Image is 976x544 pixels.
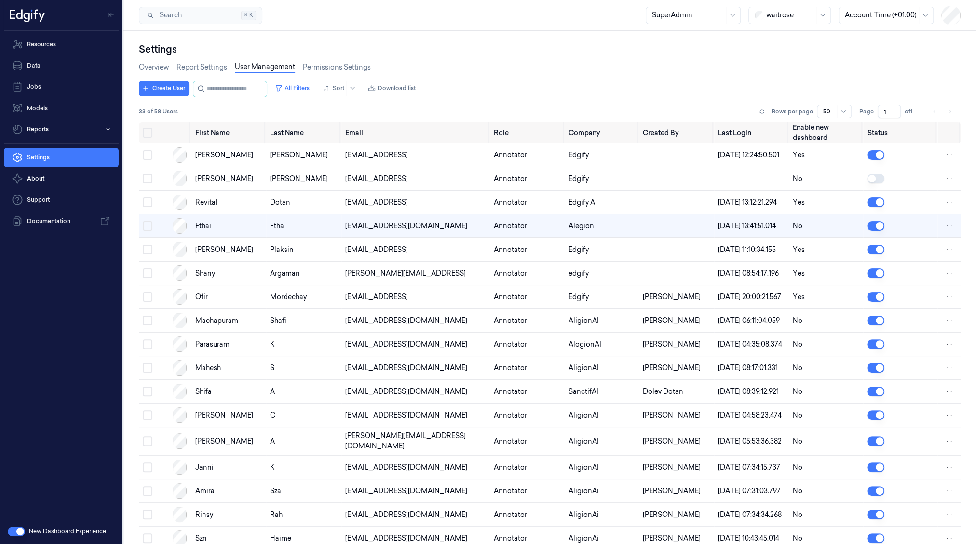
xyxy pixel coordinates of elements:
[494,436,560,446] div: Annotator
[143,363,152,373] button: Select row
[139,107,178,116] span: 33 of 58 Users
[569,410,635,420] div: AligionAI
[639,122,714,143] th: Created By
[195,363,262,373] div: mahesh
[345,221,486,231] div: [EMAIL_ADDRESS][DOMAIN_NAME]
[4,169,119,188] button: About
[270,410,338,420] div: C
[270,268,338,279] div: Argaman
[565,122,639,143] th: Company
[494,486,560,496] div: Annotator
[345,431,486,451] div: [PERSON_NAME][EMAIL_ADDRESS][DOMAIN_NAME]
[195,486,262,496] div: Amira
[718,363,785,373] div: [DATE] 08:17:01.331
[143,486,152,496] button: Select row
[143,436,152,446] button: Select row
[195,197,262,208] div: Revital
[643,462,710,473] div: [PERSON_NAME]
[569,245,635,255] div: Edgify
[143,197,152,207] button: Select row
[345,268,486,279] div: [PERSON_NAME][EMAIL_ADDRESS]
[270,174,338,184] div: [PERSON_NAME]
[270,197,338,208] div: Dotan
[569,510,635,520] div: AligionAi
[345,339,486,349] div: [EMAIL_ADDRESS][DOMAIN_NAME]
[270,292,338,302] div: Mordechay
[143,533,152,543] button: Select row
[143,128,152,138] button: Select all
[494,462,560,473] div: Annotator
[793,292,860,302] div: Yes
[569,221,635,231] div: Alegion
[4,98,119,118] a: Models
[793,436,860,446] div: No
[643,363,710,373] div: [PERSON_NAME]
[793,339,860,349] div: No
[345,486,486,496] div: [EMAIL_ADDRESS][DOMAIN_NAME]
[345,245,486,255] div: [EMAIL_ADDRESS]
[643,410,710,420] div: [PERSON_NAME]
[176,62,227,72] a: Report Settings
[793,387,860,397] div: No
[195,462,262,473] div: Janni
[494,410,560,420] div: Annotator
[494,363,560,373] div: Annotator
[643,486,710,496] div: [PERSON_NAME]
[143,510,152,519] button: Select row
[235,62,295,73] a: User Management
[195,410,262,420] div: [PERSON_NAME]
[569,339,635,349] div: AlogionAI
[494,268,560,279] div: Annotator
[4,120,119,139] button: Reports
[143,339,152,349] button: Select row
[4,148,119,167] a: Settings
[270,486,338,496] div: Sza
[266,122,341,143] th: Last Name
[345,150,486,160] div: [EMAIL_ADDRESS]
[718,292,785,302] div: [DATE] 20:00:21.567
[793,363,860,373] div: No
[928,105,957,118] nav: pagination
[793,268,860,279] div: Yes
[4,211,119,231] a: Documentation
[718,245,785,255] div: [DATE] 11:10:34.155
[793,197,860,208] div: Yes
[345,197,486,208] div: [EMAIL_ADDRESS]
[4,35,119,54] a: Resources
[793,533,860,544] div: No
[270,150,338,160] div: [PERSON_NAME]
[191,122,266,143] th: First Name
[270,221,338,231] div: fthai
[4,77,119,97] a: Jobs
[643,316,710,326] div: [PERSON_NAME]
[569,363,635,373] div: AligionAI
[270,245,338,255] div: Plaksin
[494,292,560,302] div: Annotator
[714,122,789,143] th: Last Login
[718,533,785,544] div: [DATE] 10:43:45.014
[195,533,262,544] div: Szn
[139,62,169,72] a: Overview
[195,221,262,231] div: fthai
[718,316,785,326] div: [DATE] 06:11:04.059
[905,107,920,116] span: of 1
[569,462,635,473] div: AligionAI
[789,122,864,143] th: Enable new dashboard
[718,150,785,160] div: [DATE] 12:24:50.501
[793,510,860,520] div: No
[143,410,152,420] button: Select row
[718,410,785,420] div: [DATE] 04:58:23.474
[643,436,710,446] div: [PERSON_NAME]
[270,436,338,446] div: a
[195,174,262,184] div: [PERSON_NAME]
[643,292,710,302] div: [PERSON_NAME]
[139,81,189,96] button: Create User
[195,510,262,520] div: Rinsy
[643,510,710,520] div: [PERSON_NAME]
[494,510,560,520] div: Annotator
[143,150,152,160] button: Select row
[793,174,860,184] div: No
[139,42,961,56] div: Settings
[494,197,560,208] div: Annotator
[270,533,338,544] div: Haime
